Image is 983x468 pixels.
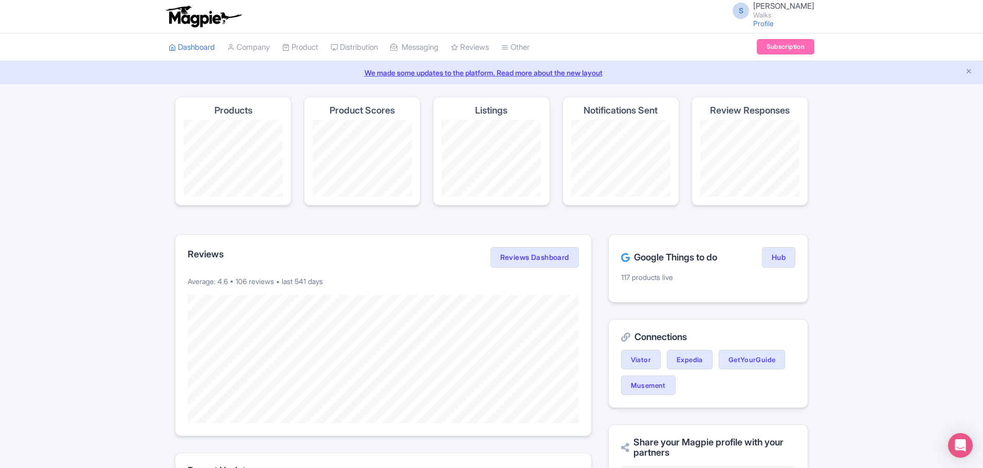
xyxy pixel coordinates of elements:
h2: Reviews [188,249,224,259]
h2: Share your Magpie profile with your partners [621,437,795,458]
a: Hub [762,247,795,268]
p: Average: 4.6 • 106 reviews • last 541 days [188,276,579,287]
a: Profile [753,19,774,28]
h4: Product Scores [330,105,395,116]
a: Dashboard [169,33,215,62]
a: Messaging [390,33,439,62]
a: Other [501,33,530,62]
div: Open Intercom Messenger [948,433,973,458]
button: Close announcement [965,66,973,78]
span: [PERSON_NAME] [753,1,814,11]
img: logo-ab69f6fb50320c5b225c76a69d11143b.png [163,5,243,28]
a: Musement [621,376,676,395]
a: Company [227,33,270,62]
a: Reviews Dashboard [490,247,579,268]
p: 117 products live [621,272,795,283]
a: We made some updates to the platform. Read more about the new layout [6,67,977,78]
a: Distribution [331,33,378,62]
span: S [733,3,749,19]
h4: Listings [475,105,507,116]
a: Viator [621,350,661,369]
h2: Google Things to do [621,252,717,263]
a: Expedia [667,350,713,369]
h2: Connections [621,332,795,342]
a: GetYourGuide [719,350,786,369]
a: Subscription [757,39,814,54]
h4: Review Responses [710,105,790,116]
a: S [PERSON_NAME] Walks [726,2,814,18]
h4: Notifications Sent [584,105,658,116]
h4: Products [214,105,252,116]
a: Product [282,33,318,62]
a: Reviews [451,33,489,62]
small: Walks [753,12,814,18]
